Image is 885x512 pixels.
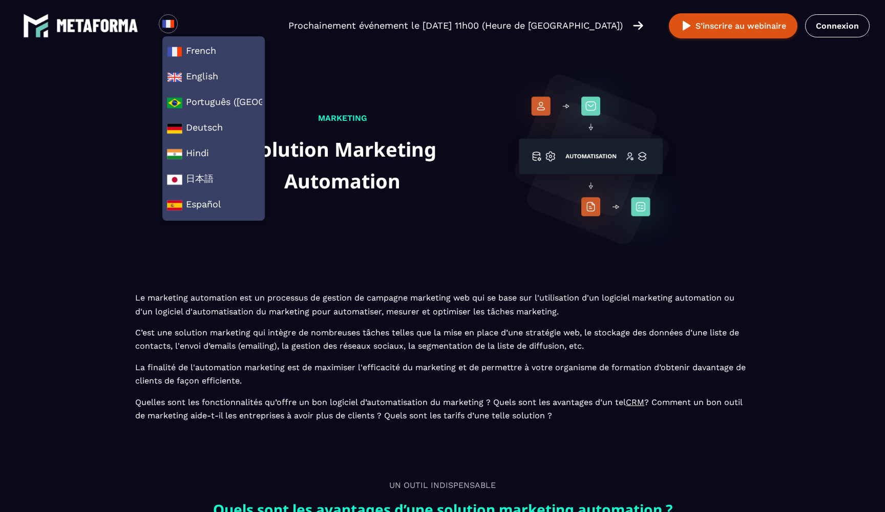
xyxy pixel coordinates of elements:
[167,95,260,111] span: Português ([GEOGRAPHIC_DATA])
[288,18,623,33] p: Prochainement événement le [DATE] 11h00 (Heure de [GEOGRAPHIC_DATA])
[135,291,750,422] p: Le marketing automation est un processus de gestion de campagne marketing web qui se base sur l'u...
[167,198,182,213] img: es
[167,146,260,162] span: Hindi
[626,397,644,407] a: CRM
[167,172,182,187] img: ja
[23,13,49,38] img: logo
[199,133,486,197] h1: Solution Marketing Automation
[167,121,182,136] img: de
[496,61,686,251] img: solution-background
[167,121,260,136] span: Deutsch
[680,19,693,32] img: play
[167,95,182,111] img: a0
[135,479,750,492] p: UN OUTIL INDISPENSABLE
[167,70,260,85] span: English
[199,112,486,125] p: MARKETING
[162,17,175,30] img: fr
[633,20,643,31] img: arrow-right
[167,44,182,59] img: fr
[186,19,194,32] input: Search for option
[167,198,260,213] span: Español
[178,14,203,37] div: Search for option
[167,70,182,85] img: en
[669,13,797,38] button: S’inscrire au webinaire
[167,146,182,162] img: hi
[167,44,260,59] span: French
[56,19,138,32] img: logo
[805,14,870,37] a: Connexion
[167,172,260,187] span: 日本語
